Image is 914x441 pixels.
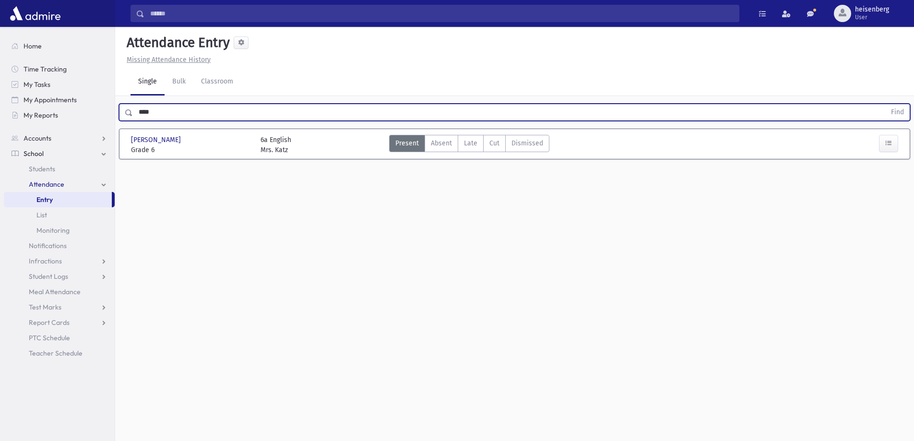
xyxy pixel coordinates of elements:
a: Home [4,38,115,54]
h5: Attendance Entry [123,35,230,51]
img: AdmirePro [8,4,63,23]
span: PTC Schedule [29,334,70,342]
a: PTC Schedule [4,330,115,346]
div: 6a English Mrs. Katz [261,135,291,155]
a: Infractions [4,253,115,269]
a: My Appointments [4,92,115,107]
span: Infractions [29,257,62,265]
button: Find [885,104,910,120]
span: My Appointments [24,95,77,104]
a: Teacher Schedule [4,346,115,361]
a: Student Logs [4,269,115,284]
a: Attendance [4,177,115,192]
a: Classroom [193,69,241,95]
span: Entry [36,195,53,204]
input: Search [144,5,739,22]
a: Accounts [4,131,115,146]
span: User [855,13,889,21]
span: My Tasks [24,80,50,89]
span: Meal Attendance [29,287,81,296]
span: Student Logs [29,272,68,281]
a: Entry [4,192,112,207]
span: Notifications [29,241,67,250]
span: [PERSON_NAME] [131,135,183,145]
a: School [4,146,115,161]
a: Notifications [4,238,115,253]
span: Dismissed [511,138,543,148]
a: Monitoring [4,223,115,238]
div: AttTypes [389,135,549,155]
a: Single [131,69,165,95]
span: Absent [431,138,452,148]
a: Test Marks [4,299,115,315]
span: Test Marks [29,303,61,311]
span: Students [29,165,55,173]
span: Cut [489,138,499,148]
span: School [24,149,44,158]
a: Students [4,161,115,177]
span: Teacher Schedule [29,349,83,358]
span: Attendance [29,180,64,189]
span: Report Cards [29,318,70,327]
span: List [36,211,47,219]
span: Present [395,138,419,148]
a: My Reports [4,107,115,123]
span: Accounts [24,134,51,143]
a: Time Tracking [4,61,115,77]
span: heisenberg [855,6,889,13]
a: Missing Attendance History [123,56,211,64]
a: My Tasks [4,77,115,92]
span: Late [464,138,477,148]
span: Home [24,42,42,50]
span: Monitoring [36,226,70,235]
span: My Reports [24,111,58,119]
a: Meal Attendance [4,284,115,299]
u: Missing Attendance History [127,56,211,64]
a: List [4,207,115,223]
a: Report Cards [4,315,115,330]
span: Grade 6 [131,145,251,155]
a: Bulk [165,69,193,95]
span: Time Tracking [24,65,67,73]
